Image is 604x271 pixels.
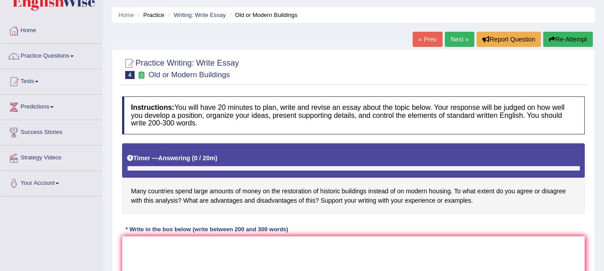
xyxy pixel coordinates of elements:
[0,171,102,193] a: Your Account
[0,18,102,41] a: Home
[194,154,215,162] b: 0 / 20m
[215,154,217,162] b: )
[0,44,102,66] a: Practice Questions
[148,71,230,79] small: Old or Modern Buildings
[0,95,102,117] a: Predictions
[0,120,102,142] a: Success Stories
[0,69,102,92] a: Tests
[118,12,134,18] a: Home
[413,32,442,47] a: « Prev
[228,11,298,19] li: Old or Modern Buildings
[122,96,585,134] h4: You will have 20 minutes to plan, write and revise an essay about the topic below. Your response ...
[131,104,174,111] b: Instructions:
[0,146,102,168] a: Strategy Videos
[137,71,146,79] small: Exam occurring question
[445,32,474,47] a: Next »
[122,57,239,79] h2: Practice Writing: Write Essay
[477,32,541,47] button: Report Question
[173,12,226,18] a: Writing: Write Essay
[122,143,585,214] h4: Many countries spend large amounts of money on the restoration of historic buildings instead of o...
[543,32,593,47] button: Re-Attempt
[127,155,217,162] h5: Timer —
[135,11,164,19] li: Practice
[125,71,135,79] span: 4
[122,225,291,233] div: * Write in the box below (write between 200 and 300 words)
[158,154,190,162] b: Answering
[192,154,194,162] b: (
